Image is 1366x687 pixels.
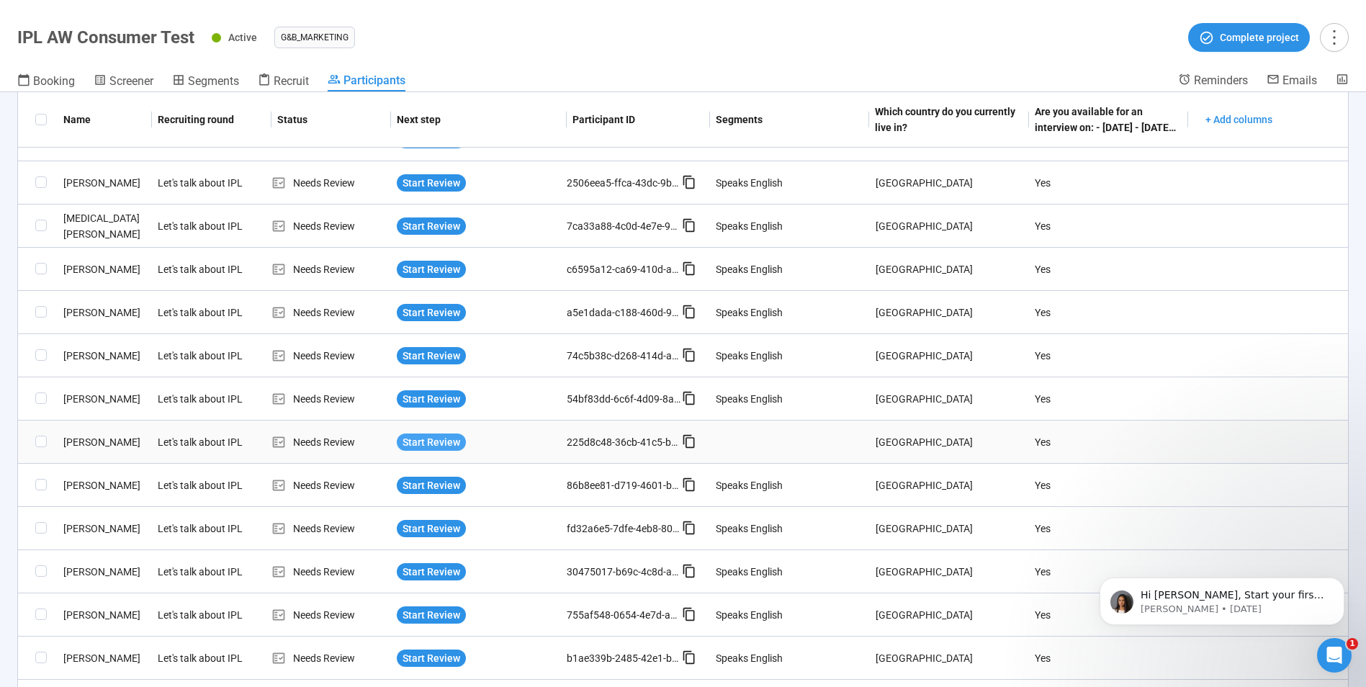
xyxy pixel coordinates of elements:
[567,521,682,536] div: fd32a6e5-7dfe-4eb8-803a-d8cdbf705b32
[403,348,460,364] span: Start Review
[271,305,391,320] div: Needs Review
[567,261,682,277] div: c6595a12-ca69-410d-adf3-c3d1580be377
[1029,299,1173,326] div: Yes
[1029,385,1173,413] div: Yes
[397,304,466,321] button: Start Review
[152,342,260,369] div: Let's talk about IPL
[710,92,869,148] th: Segments
[870,428,1014,456] div: [GEOGRAPHIC_DATA]
[58,434,152,450] div: [PERSON_NAME]
[1194,108,1284,131] button: + Add columns
[152,169,260,197] div: Let's talk about IPL
[1317,638,1352,673] iframe: Intercom live chat
[567,348,682,364] div: 74c5b38c-d268-414d-ad94-daf5bbb7ed82
[58,521,152,536] div: [PERSON_NAME]
[1188,23,1310,52] button: Complete project
[403,477,460,493] span: Start Review
[271,521,391,536] div: Needs Review
[870,342,1014,369] div: [GEOGRAPHIC_DATA]
[271,564,391,580] div: Needs Review
[397,606,466,624] button: Start Review
[397,434,466,451] button: Start Review
[870,256,1014,283] div: [GEOGRAPHIC_DATA]
[870,385,1014,413] div: [GEOGRAPHIC_DATA]
[188,74,239,88] span: Segments
[281,30,349,45] span: G&B_MARKETING
[152,472,260,499] div: Let's talk about IPL
[397,217,466,235] button: Start Review
[271,175,391,191] div: Needs Review
[716,348,783,364] div: Speaks English
[716,607,783,623] div: Speaks English
[58,210,152,242] div: [MEDICAL_DATA][PERSON_NAME]
[58,305,152,320] div: [PERSON_NAME]
[1029,256,1173,283] div: Yes
[1029,169,1173,197] div: Yes
[228,32,257,43] span: Active
[716,391,783,407] div: Speaks English
[1029,212,1173,240] div: Yes
[567,607,682,623] div: 755af548-0654-4e7d-aaab-72060b19d052
[328,73,405,91] a: Participants
[397,563,466,580] button: Start Review
[58,564,152,580] div: [PERSON_NAME]
[870,212,1014,240] div: [GEOGRAPHIC_DATA]
[58,477,152,493] div: [PERSON_NAME]
[397,390,466,408] button: Start Review
[1029,601,1173,629] div: Yes
[870,299,1014,326] div: [GEOGRAPHIC_DATA]
[1078,547,1366,648] iframe: Intercom notifications message
[152,515,260,542] div: Let's talk about IPL
[152,299,260,326] div: Let's talk about IPL
[397,477,466,494] button: Start Review
[403,521,460,536] span: Start Review
[567,564,682,580] div: 30475017-b69c-4c8d-a093-f3fe68f06097
[58,348,152,364] div: [PERSON_NAME]
[271,92,391,148] th: Status
[1194,73,1248,87] span: Reminders
[1029,515,1173,542] div: Yes
[1029,428,1173,456] div: Yes
[870,472,1014,499] div: [GEOGRAPHIC_DATA]
[716,650,783,666] div: Speaks English
[403,218,460,234] span: Start Review
[271,261,391,277] div: Needs Review
[1029,645,1173,672] div: Yes
[152,385,260,413] div: Let's talk about IPL
[1205,112,1272,127] span: + Add columns
[567,175,682,191] div: 2506eea5-ffca-43dc-9b86-547678210b57
[152,428,260,456] div: Let's talk about IPL
[58,175,152,191] div: [PERSON_NAME]
[152,558,260,585] div: Let's talk about IPL
[716,305,783,320] div: Speaks English
[567,92,710,148] th: Participant ID
[1282,73,1317,87] span: Emails
[870,558,1014,585] div: [GEOGRAPHIC_DATA]
[1029,472,1173,499] div: Yes
[397,520,466,537] button: Start Review
[875,104,1017,135] div: Which country do you currently live in?
[716,175,783,191] div: Speaks English
[403,434,460,450] span: Start Review
[58,650,152,666] div: [PERSON_NAME]
[870,515,1014,542] div: [GEOGRAPHIC_DATA]
[870,645,1014,672] div: [GEOGRAPHIC_DATA]
[1035,104,1177,135] div: Are you available for an interview on: - [DATE] - [DATE] - Thrusday [DATE]
[109,74,153,88] span: Screener
[17,27,194,48] h1: IPL AW Consumer Test
[343,73,405,87] span: Participants
[172,73,239,91] a: Segments
[403,261,460,277] span: Start Review
[152,645,260,672] div: Let's talk about IPL
[397,261,466,278] button: Start Review
[152,92,271,148] th: Recruiting round
[58,261,152,277] div: [PERSON_NAME]
[567,218,682,234] div: 7ca33a88-4c0d-4e7e-927a-676f1e8af931
[397,650,466,667] button: Start Review
[58,607,152,623] div: [PERSON_NAME]
[716,521,783,536] div: Speaks English
[152,212,260,240] div: Let's talk about IPL
[271,607,391,623] div: Needs Review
